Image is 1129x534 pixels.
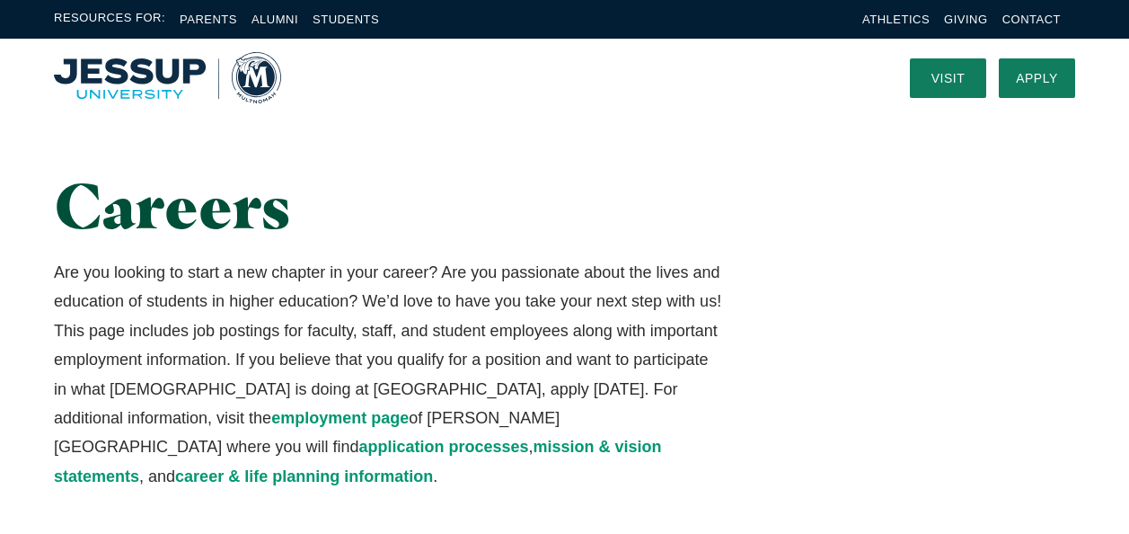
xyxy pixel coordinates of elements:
[54,438,662,485] a: mission & vision statements
[54,258,724,491] p: Are you looking to start a new chapter in your career? Are you passionate about the lives and edu...
[54,52,281,103] img: Multnomah University Logo
[54,9,165,30] span: Resources For:
[358,438,528,456] a: application processes
[180,13,237,26] a: Parents
[944,13,988,26] a: Giving
[54,171,724,240] h1: Careers
[1002,13,1061,26] a: Contact
[175,467,433,485] a: career & life planning information
[313,13,379,26] a: Students
[999,58,1075,98] a: Apply
[271,409,409,427] a: employment page
[910,58,986,98] a: Visit
[862,13,930,26] a: Athletics
[251,13,298,26] a: Alumni
[54,52,281,103] a: Home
